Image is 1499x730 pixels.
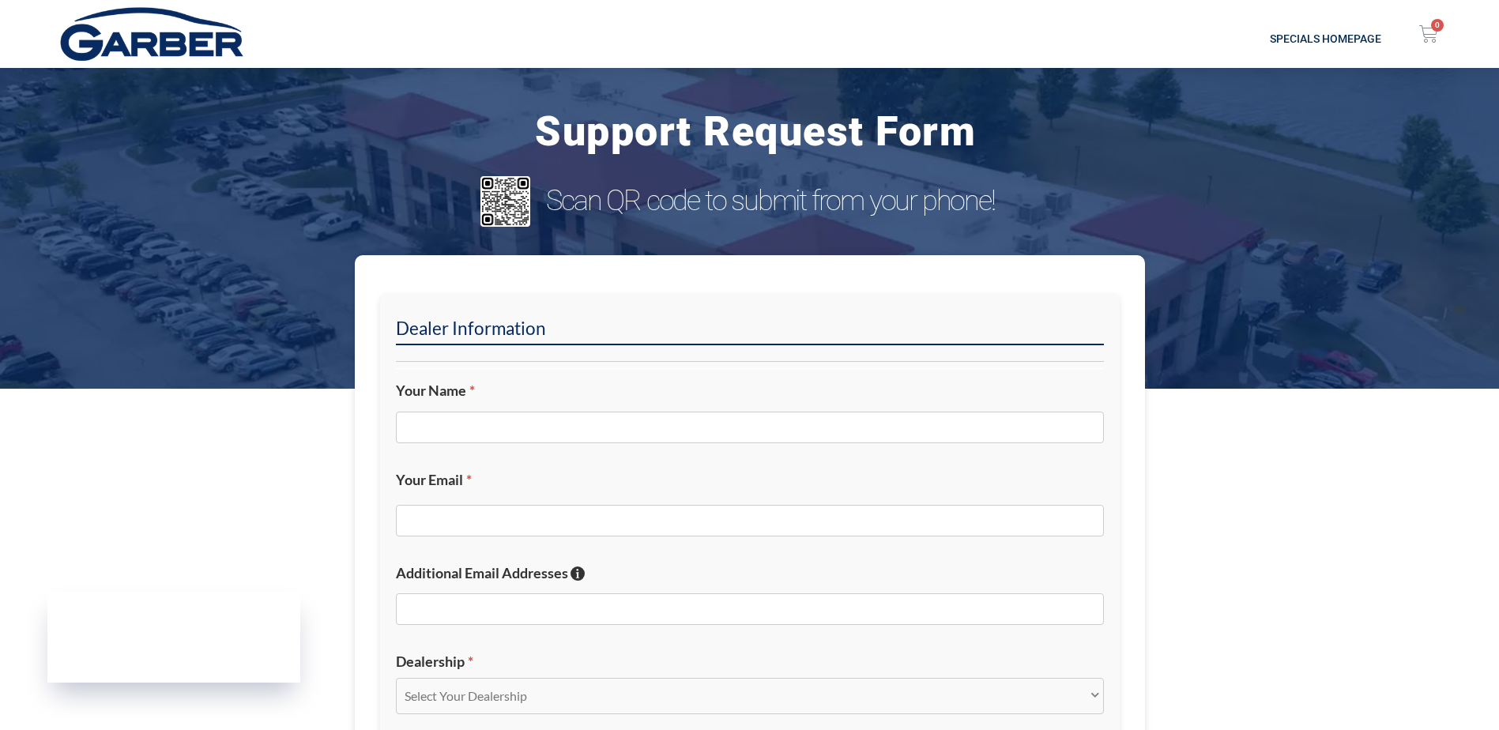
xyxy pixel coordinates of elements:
[386,33,1381,44] h2: Specials Homepage
[396,471,1104,489] label: Your Email
[546,184,1030,218] h3: Scan QR code to submit from your phone!
[119,103,1392,161] h3: Support Request Form
[396,317,1104,345] h2: Dealer Information
[47,592,300,683] iframe: Garber Digital Marketing Status
[396,564,568,581] span: Additional Email Addresses
[396,653,1104,671] label: Dealership
[396,382,1104,400] label: Your Name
